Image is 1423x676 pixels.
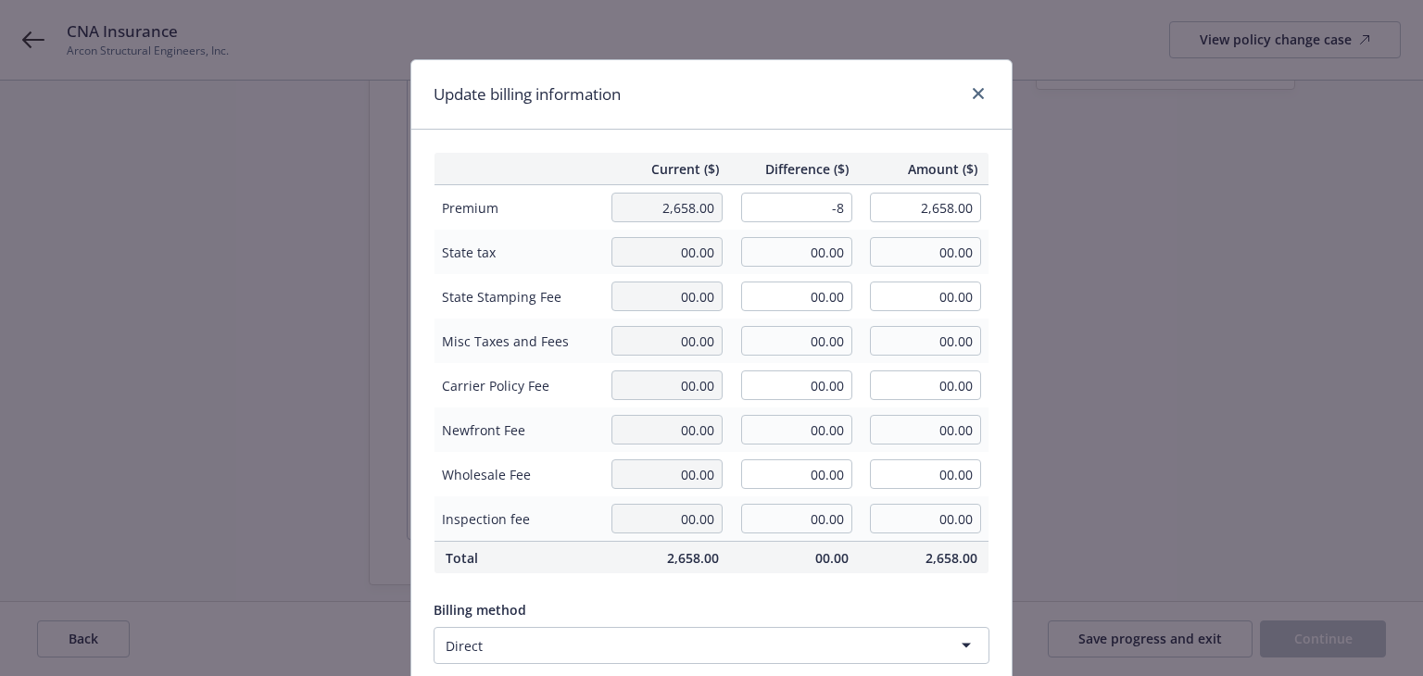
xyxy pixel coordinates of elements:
span: Billing method [434,601,526,619]
span: Wholesale Fee [442,465,593,484]
span: State tax [442,243,593,262]
a: close [967,82,989,105]
span: Total [446,548,589,568]
span: Difference ($) [741,159,849,179]
span: Amount ($) [871,159,978,179]
span: Misc Taxes and Fees [442,332,593,351]
span: Carrier Policy Fee [442,376,593,395]
span: Premium [442,198,593,218]
h1: Update billing information [434,82,621,106]
span: Newfront Fee [442,420,593,440]
span: 2,658.00 [871,548,978,568]
span: 00.00 [741,548,849,568]
span: State Stamping Fee [442,287,593,307]
span: Inspection fee [442,509,593,529]
span: Current ($) [611,159,719,179]
span: 2,658.00 [611,548,719,568]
